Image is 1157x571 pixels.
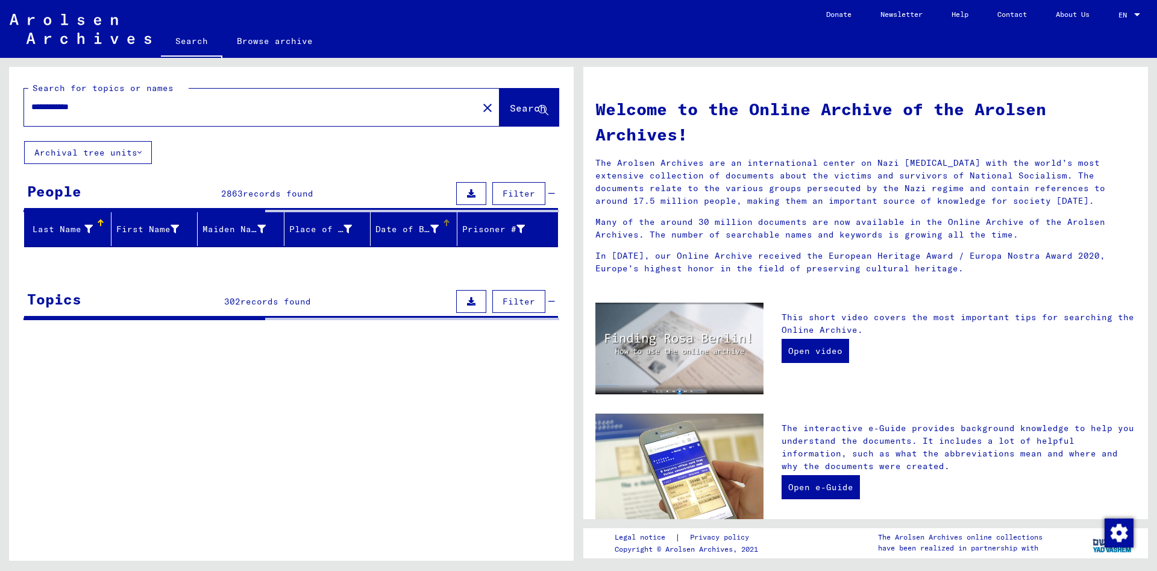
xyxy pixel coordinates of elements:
[595,96,1136,147] h1: Welcome to the Online Archive of the Arolsen Archives!
[782,311,1136,336] p: This short video covers the most important tips for searching the Online Archive.
[595,414,763,526] img: eguide.jpg
[615,531,675,544] a: Legal notice
[202,219,284,239] div: Maiden Name
[1105,519,1133,547] img: Change consent
[595,157,1136,207] p: The Arolsen Archives are an international center on Nazi [MEDICAL_DATA] with the world’s most ext...
[375,223,439,236] div: Date of Birth
[10,14,151,44] img: Arolsen_neg.svg
[30,223,93,236] div: Last Name
[30,219,111,239] div: Last Name
[24,141,152,164] button: Archival tree units
[782,339,849,363] a: Open video
[375,219,457,239] div: Date of Birth
[221,188,243,199] span: 2863
[480,101,495,115] mat-icon: close
[595,303,763,394] img: video.jpg
[492,182,545,205] button: Filter
[457,212,558,246] mat-header-cell: Prisoner #
[475,95,500,119] button: Clear
[615,531,763,544] div: |
[202,223,266,236] div: Maiden Name
[503,296,535,307] span: Filter
[284,212,371,246] mat-header-cell: Place of Birth
[111,212,198,246] mat-header-cell: First Name
[289,219,371,239] div: Place of Birth
[27,180,81,202] div: People
[615,544,763,555] p: Copyright © Arolsen Archives, 2021
[222,27,327,55] a: Browse archive
[33,83,174,93] mat-label: Search for topics or names
[595,216,1136,241] p: Many of the around 30 million documents are now available in the Online Archive of the Arolsen Ar...
[1090,528,1135,558] img: yv_logo.png
[782,475,860,499] a: Open e-Guide
[462,219,544,239] div: Prisoner #
[878,543,1043,554] p: have been realized in partnership with
[224,296,240,307] span: 302
[878,532,1043,543] p: The Arolsen Archives online collections
[289,223,353,236] div: Place of Birth
[240,296,311,307] span: records found
[462,223,525,236] div: Prisoner #
[116,223,180,236] div: First Name
[492,290,545,313] button: Filter
[116,219,198,239] div: First Name
[243,188,313,199] span: records found
[680,531,763,544] a: Privacy policy
[161,27,222,58] a: Search
[500,89,559,126] button: Search
[510,102,546,114] span: Search
[25,212,111,246] mat-header-cell: Last Name
[595,250,1136,275] p: In [DATE], our Online Archive received the European Heritage Award / Europa Nostra Award 2020, Eu...
[503,188,535,199] span: Filter
[371,212,457,246] mat-header-cell: Date of Birth
[1118,11,1132,19] span: EN
[782,422,1136,473] p: The interactive e-Guide provides background knowledge to help you understand the documents. It in...
[198,212,284,246] mat-header-cell: Maiden Name
[27,288,81,310] div: Topics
